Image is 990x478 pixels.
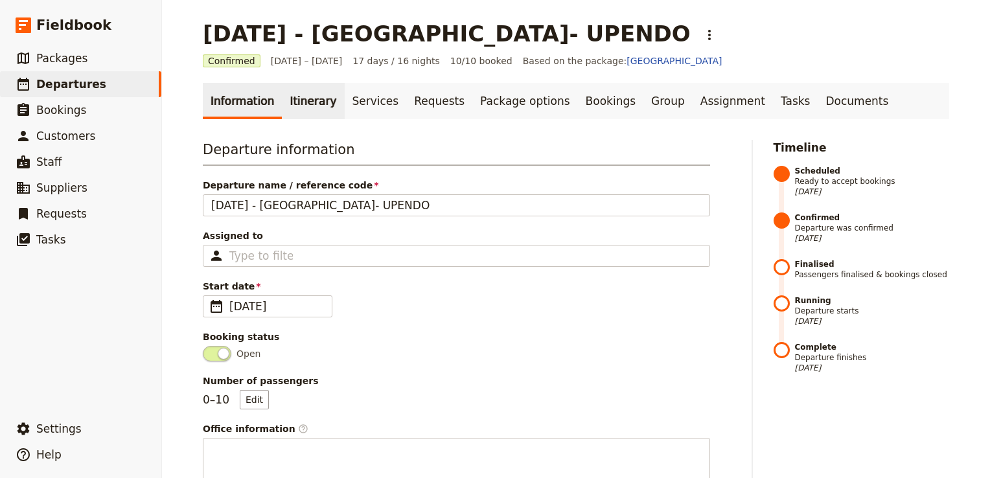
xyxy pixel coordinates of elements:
a: Assignment [693,83,773,119]
span: Departure finishes [795,342,950,373]
span: Departure starts [795,295,950,326]
span: Ready to accept bookings [795,166,950,197]
button: Number of passengers0–10 [240,390,269,409]
span: Help [36,448,62,461]
strong: Scheduled [795,166,950,176]
span: Requests [36,207,87,220]
span: Suppliers [36,181,87,194]
a: Information [203,83,282,119]
span: Staff [36,155,62,168]
p: 0 – 10 [203,390,269,409]
a: Itinerary [282,83,344,119]
h2: Timeline [774,140,950,155]
span: ​ [298,424,308,434]
span: Confirmed [203,54,260,67]
span: Departure was confirmed [795,212,950,244]
button: Actions [698,24,720,46]
a: Bookings [578,83,643,119]
span: Start date [203,280,710,293]
strong: Finalised [795,259,950,269]
span: [DATE] [795,187,950,197]
span: Number of passengers [203,374,710,387]
span: ​ [209,299,224,314]
span: Departures [36,78,106,91]
a: [GEOGRAPHIC_DATA] [627,56,722,66]
strong: Complete [795,342,950,352]
span: Bookings [36,104,86,117]
span: Open [236,347,260,360]
span: 17 days / 16 nights [352,54,440,67]
a: Tasks [773,83,818,119]
input: Assigned to [229,248,293,264]
span: Based on the package: [523,54,722,67]
a: Requests [406,83,472,119]
strong: Running [795,295,950,306]
a: Services [345,83,407,119]
h1: [DATE] - [GEOGRAPHIC_DATA]- UPENDO [203,21,691,47]
span: Customers [36,130,95,142]
span: Departure name / reference code [203,179,710,192]
strong: Confirmed [795,212,950,223]
span: Assigned to [203,229,710,242]
span: [DATE] [229,299,324,314]
h3: Departure information [203,140,710,166]
a: Documents [818,83,896,119]
a: Package options [472,83,577,119]
span: Office information [203,422,710,435]
a: Group [643,83,693,119]
span: [DATE] [795,363,950,373]
input: Departure name / reference code [203,194,710,216]
span: Tasks [36,233,66,246]
span: Packages [36,52,87,65]
span: Settings [36,422,82,435]
span: Fieldbook [36,16,111,35]
div: Booking status [203,330,710,343]
span: [DATE] [795,233,950,244]
span: [DATE] – [DATE] [271,54,343,67]
span: Passengers finalised & bookings closed [795,259,950,280]
span: [DATE] [795,316,950,326]
span: 10/10 booked [450,54,512,67]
